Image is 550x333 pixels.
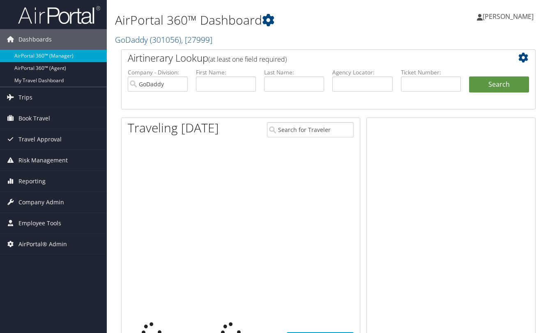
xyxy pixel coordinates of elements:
input: Search for Traveler [267,122,354,137]
a: [PERSON_NAME] [477,4,542,29]
span: Company Admin [18,192,64,213]
span: Risk Management [18,150,68,171]
span: Book Travel [18,108,50,129]
button: Search [469,76,529,93]
span: Travel Approval [18,129,62,150]
label: Agency Locator: [332,68,392,76]
a: GoDaddy [115,34,212,45]
span: Employee Tools [18,213,61,234]
span: Trips [18,87,32,108]
img: airportal-logo.png [18,5,100,25]
span: Reporting [18,171,46,192]
span: (at least one field required) [208,55,287,64]
label: Ticket Number: [401,68,461,76]
span: AirPortal® Admin [18,234,67,254]
span: Dashboards [18,29,52,50]
label: First Name: [196,68,256,76]
label: Last Name: [264,68,324,76]
span: [PERSON_NAME] [483,12,534,21]
label: Company - Division: [128,68,188,76]
h2: Airtinerary Lookup [128,51,495,65]
span: , [ 27999 ] [181,34,212,45]
h1: Traveling [DATE] [128,119,219,136]
span: ( 301056 ) [150,34,181,45]
h1: AirPortal 360™ Dashboard [115,12,400,29]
